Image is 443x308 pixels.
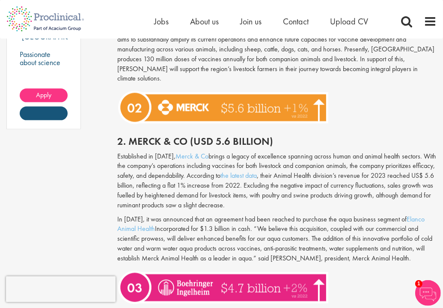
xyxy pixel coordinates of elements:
img: Chatbot [415,280,441,306]
a: the latest data [220,171,257,180]
a: Jobs [154,16,169,27]
a: Upload CV [330,16,368,27]
span: Apply [36,90,51,99]
a: About us [190,16,219,27]
p: Established in [DATE], brings a legacy of excellence spanning across human and animal health sect... [117,152,437,210]
span: 1 [415,280,422,287]
a: Merck & Co [175,152,208,161]
p: In a recently – the company revealed its acquisition of a 21-acre manufacturing facility in [GEOG... [117,15,437,84]
iframe: reCAPTCHA [6,276,116,302]
a: Elanco Animal Health [117,215,425,233]
p: In [DATE], it was announced that an agreement had been reached to purchase the aqua business segm... [117,215,437,263]
a: Contact [283,16,309,27]
p: [GEOGRAPHIC_DATA], [GEOGRAPHIC_DATA] [20,32,95,50]
a: Join us [240,16,262,27]
h2: 2. Merck & Co (USD 5.6 billion) [117,136,437,147]
a: Apply [20,89,68,102]
p: Passionate about science and innovation? Your dream sales job as Territory Manager awaits! [20,50,68,115]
